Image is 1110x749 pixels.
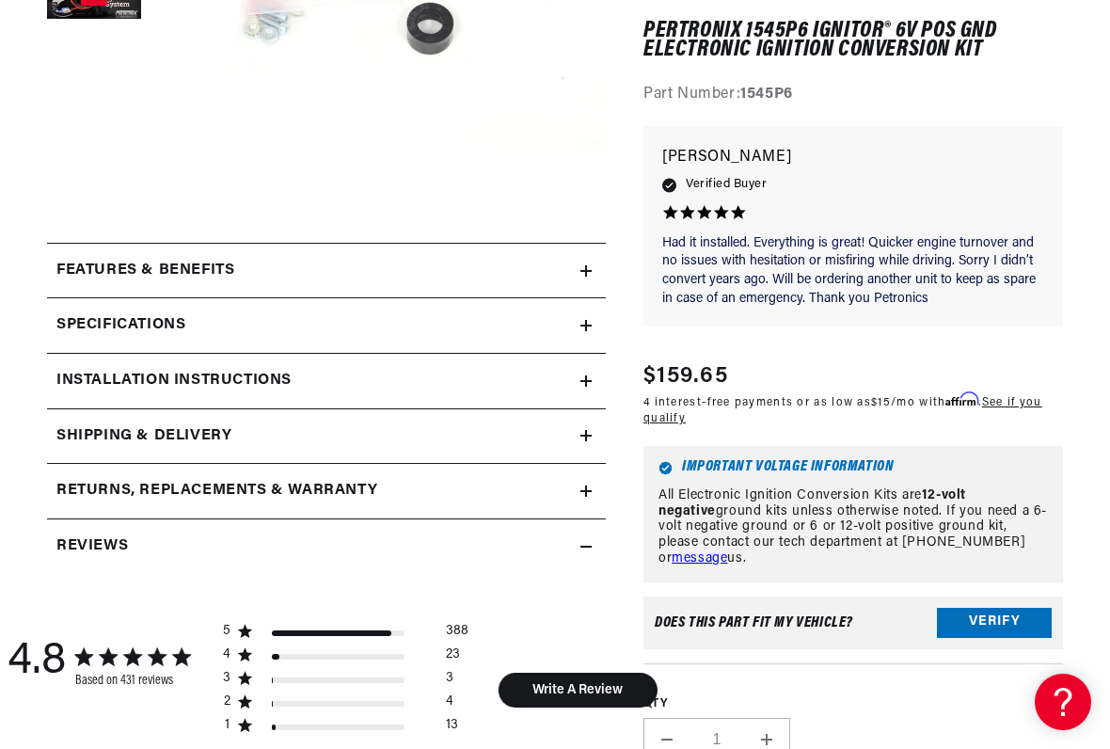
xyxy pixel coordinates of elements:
[662,145,1044,171] p: [PERSON_NAME]
[662,234,1044,308] p: Had it installed. Everything is great! Quicker engine turnover and no issues with hesitation or m...
[498,673,658,708] button: Write A Review
[47,298,606,353] summary: Specifications
[47,464,606,518] summary: Returns, Replacements & Warranty
[56,424,231,449] h2: Shipping & Delivery
[658,488,1048,567] p: All Electronic Ignition Conversion Kits are ground kits unless otherwise noted. If you need a 6-v...
[223,670,468,693] div: 3 star by 3 reviews
[223,717,231,734] div: 1
[643,393,1063,427] p: 4 interest-free payments or as low as /mo with .
[446,717,458,741] div: 13
[56,313,185,338] h2: Specifications
[56,479,377,503] h2: Returns, Replacements & Warranty
[47,519,606,574] summary: Reviews
[655,615,853,630] div: Does This part fit My vehicle?
[8,637,66,688] div: 4.8
[937,608,1052,638] button: Verify
[871,397,891,408] span: $15
[56,369,292,393] h2: Installation instructions
[643,359,728,393] span: $159.65
[223,646,231,663] div: 4
[56,259,234,283] h2: Features & Benefits
[223,623,231,640] div: 5
[223,693,231,710] div: 2
[223,623,468,646] div: 5 star by 388 reviews
[47,409,606,464] summary: Shipping & Delivery
[446,646,460,670] div: 23
[686,175,767,196] span: Verified Buyer
[223,693,468,717] div: 2 star by 4 reviews
[75,674,190,688] div: Based on 431 reviews
[945,392,978,406] span: Affirm
[47,244,606,298] summary: Features & Benefits
[643,696,1063,712] label: QTY
[643,22,1063,60] h1: PerTronix 1545P6 Ignitor® 6v Pos Gnd Electronic Ignition Conversion Kit
[643,84,1063,108] div: Part Number:
[223,717,468,741] div: 1 star by 13 reviews
[446,623,468,646] div: 388
[47,354,606,408] summary: Installation instructions
[223,670,231,687] div: 3
[672,551,727,566] a: message
[658,488,966,518] strong: 12-volt negative
[740,88,793,103] strong: 1545P6
[446,693,453,717] div: 4
[223,646,468,670] div: 4 star by 23 reviews
[658,461,1048,475] h6: Important Voltage Information
[446,670,453,693] div: 3
[56,534,128,559] h2: Reviews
